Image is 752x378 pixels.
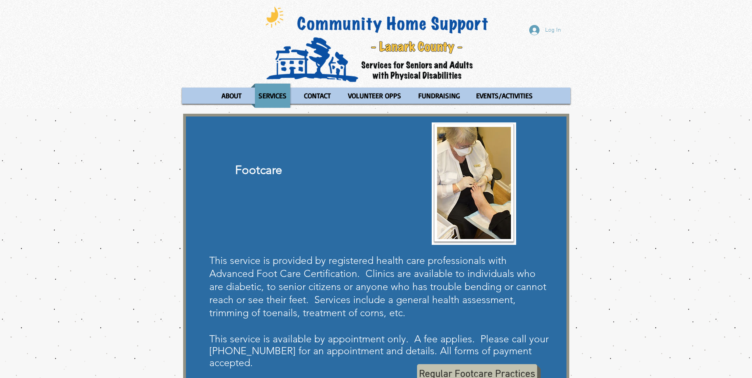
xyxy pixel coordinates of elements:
[218,84,245,108] p: ABOUT
[524,23,566,38] button: Log In
[542,26,564,34] span: Log In
[214,84,249,108] a: ABOUT
[411,84,467,108] a: FUNDRAISING
[235,163,282,177] span: Footcare
[300,84,334,108] p: CONTACT
[209,333,549,368] span: This service is available by appointment only. A fee applies. Please call your [PHONE_NUMBER] for...
[473,84,536,108] p: EVENTS/ACTIVITIES
[209,254,546,319] span: This service is provided by registered health care professionals with Advanced Foot Care Certific...
[341,84,409,108] a: VOLUNTEER OPPS
[415,84,463,108] p: FUNDRAISING
[344,84,405,108] p: VOLUNTEER OPPS
[432,122,516,245] img: FC Nurse.jpg
[251,84,294,108] a: SERVICES
[469,84,540,108] a: EVENTS/ACTIVITIES
[182,84,570,108] nav: Site
[255,84,290,108] p: SERVICES
[296,84,339,108] a: CONTACT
